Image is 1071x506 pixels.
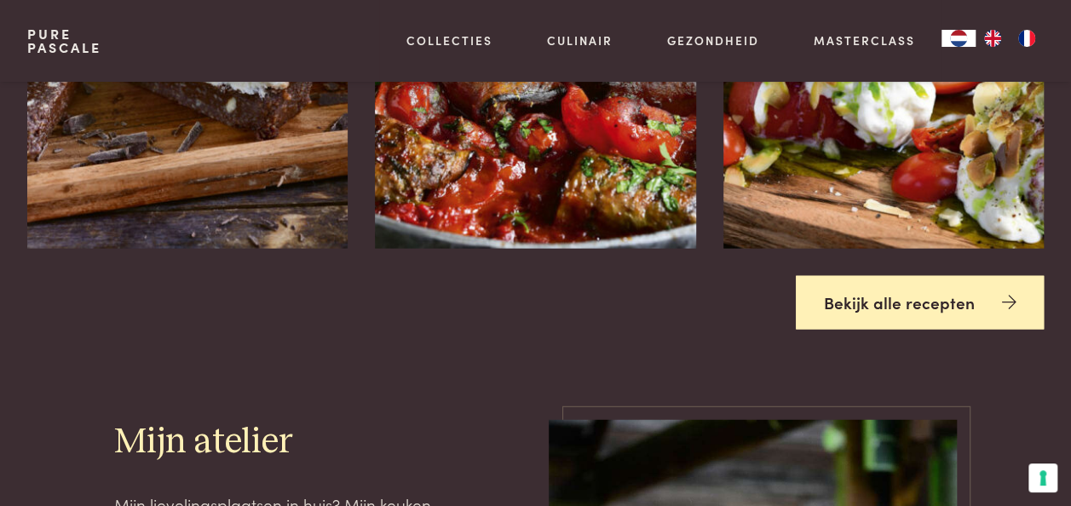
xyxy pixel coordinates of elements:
a: Gezondheid [667,32,759,49]
a: FR [1010,30,1044,47]
a: EN [976,30,1010,47]
ul: Language list [976,30,1044,47]
a: Masterclass [813,32,914,49]
aside: Language selected: Nederlands [941,30,1044,47]
div: Language [941,30,976,47]
h2: Mijn atelier [114,420,435,465]
a: Culinair [547,32,613,49]
a: Bekijk alle recepten [796,276,1045,330]
a: Collecties [406,32,492,49]
a: PurePascale [27,27,101,55]
button: Uw voorkeuren voor toestemming voor trackingtechnologieën [1028,463,1057,492]
a: NL [941,30,976,47]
